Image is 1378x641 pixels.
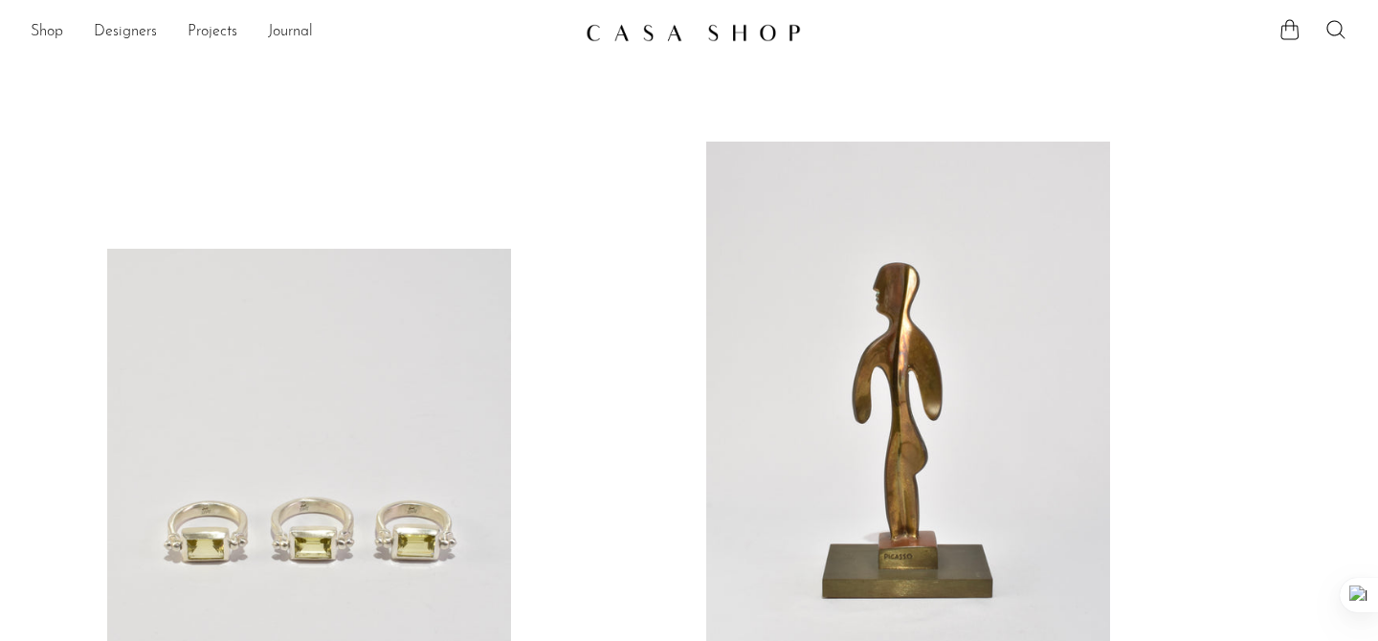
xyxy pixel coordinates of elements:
[31,16,570,49] ul: NEW HEADER MENU
[31,20,63,45] a: Shop
[188,20,237,45] a: Projects
[268,20,313,45] a: Journal
[31,16,570,49] nav: Desktop navigation
[94,20,157,45] a: Designers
